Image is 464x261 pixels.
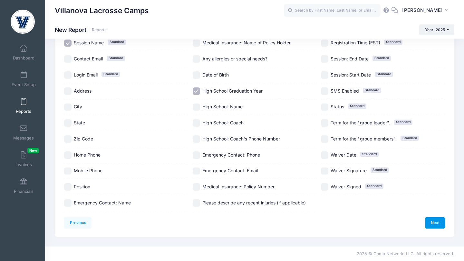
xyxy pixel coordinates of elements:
span: Home Phone [74,152,101,157]
a: Messages [8,121,39,144]
span: Standard [371,167,389,173]
span: Standard [360,152,379,157]
input: Mobile Phone [64,167,72,175]
span: Mobile Phone [74,168,102,173]
span: Event Setup [12,82,36,87]
span: Standard [348,104,366,109]
input: High School Graduation Year [193,87,200,95]
span: 2025 © Camp Network, LLC. All rights reserved. [357,251,454,256]
span: Standard [101,72,120,77]
input: Please describe any recent injuries (if applicable) [193,199,200,207]
input: Medical Insurance: Policy Number [193,183,200,191]
span: High School: Coach's Phone Number [202,136,280,141]
input: Zip Code [64,135,72,143]
span: Any allergies or special needs? [202,56,267,61]
input: Position [64,183,72,191]
span: Standard [107,56,125,61]
input: Waiver DateStandard [321,151,328,159]
span: Medical Insurance: Policy Number [202,184,275,189]
span: High School: Name [202,104,243,109]
span: SMS Enabled [331,88,359,94]
a: Reports [8,94,39,117]
span: Session: Start Date [331,72,371,77]
span: Contact Email [74,56,103,61]
input: Waiver SignedStandard [321,183,328,191]
input: StatusStandard [321,104,328,111]
span: Reports [16,109,31,114]
span: New [27,148,39,153]
input: Medical Insurance: Name of Policy Holder [193,40,200,47]
span: Waiver Signed [331,184,361,189]
a: Event Setup [8,68,39,90]
span: Invoices [15,162,32,167]
input: High School: Name [193,104,200,111]
input: State [64,119,72,127]
span: Term for the "group leader". [331,120,390,125]
span: Dashboard [13,55,34,61]
span: Please describe any recent injuries (if applicable) [202,200,306,205]
span: Position [74,184,90,189]
span: Financials [14,189,34,194]
span: Term for the "group members". [331,136,397,141]
span: Emergency Contact: Email [202,168,258,173]
input: SMS EnabledStandard [321,87,328,95]
a: Dashboard [8,41,39,64]
span: Session: End Date [331,56,369,61]
span: Standard [372,56,391,61]
span: City [74,104,82,109]
span: Status [331,104,344,109]
span: Year: 2025 [425,27,445,32]
img: Villanova Lacrosse Camps [11,10,35,34]
input: Emergency Contact: Name [64,199,72,207]
a: Financials [8,175,39,197]
input: Term for the "group members".Standard [321,135,328,143]
button: [PERSON_NAME] [398,3,454,18]
input: Any allergies or special needs? [193,55,200,63]
span: Date of Birth [202,72,229,77]
span: [PERSON_NAME] [402,7,443,14]
span: Standard [363,88,381,93]
span: Standard [384,40,402,45]
span: Session Name [74,40,104,45]
input: City [64,104,72,111]
input: Home Phone [64,151,72,159]
span: Emergency Contact: Phone [202,152,260,157]
span: State [74,120,85,125]
span: Standard [394,120,412,125]
span: High School: Coach [202,120,244,125]
span: Standard [401,136,419,141]
input: Contact EmailStandard [64,55,72,63]
input: Date of Birth [193,71,200,79]
input: High School: Coach's Phone Number [193,135,200,143]
span: Medical Insurance: Name of Policy Holder [202,40,291,45]
span: Emergency Contact: Name [74,200,131,205]
span: Messages [13,135,34,141]
input: Login EmailStandard [64,71,72,79]
h1: Villanova Lacrosse Camps [55,3,149,18]
input: Search by First Name, Last Name, or Email... [284,4,381,17]
input: Address [64,87,72,95]
a: Reports [92,28,107,32]
span: Login Email [74,72,98,77]
input: Session: Start DateStandard [321,71,328,79]
span: Waiver Signature [331,168,367,173]
span: Registration Time (EST) [331,40,380,45]
h1: New Report [55,26,107,33]
input: Waiver SignatureStandard [321,167,328,175]
span: Standard [365,184,383,189]
span: Address [74,88,92,94]
input: Emergency Contact: Email [193,167,200,175]
a: Next [425,217,445,228]
span: Waiver Date [331,152,356,157]
span: High School Graduation Year [202,88,263,94]
span: Zip Code [74,136,93,141]
input: Session: End DateStandard [321,55,328,63]
input: Session NameStandard [64,40,72,47]
a: Previous [64,217,92,228]
a: InvoicesNew [8,148,39,170]
span: Standard [375,72,393,77]
span: Standard [108,40,126,45]
input: Term for the "group leader".Standard [321,119,328,127]
input: Emergency Contact: Phone [193,151,200,159]
input: Registration Time (EST)Standard [321,40,328,47]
